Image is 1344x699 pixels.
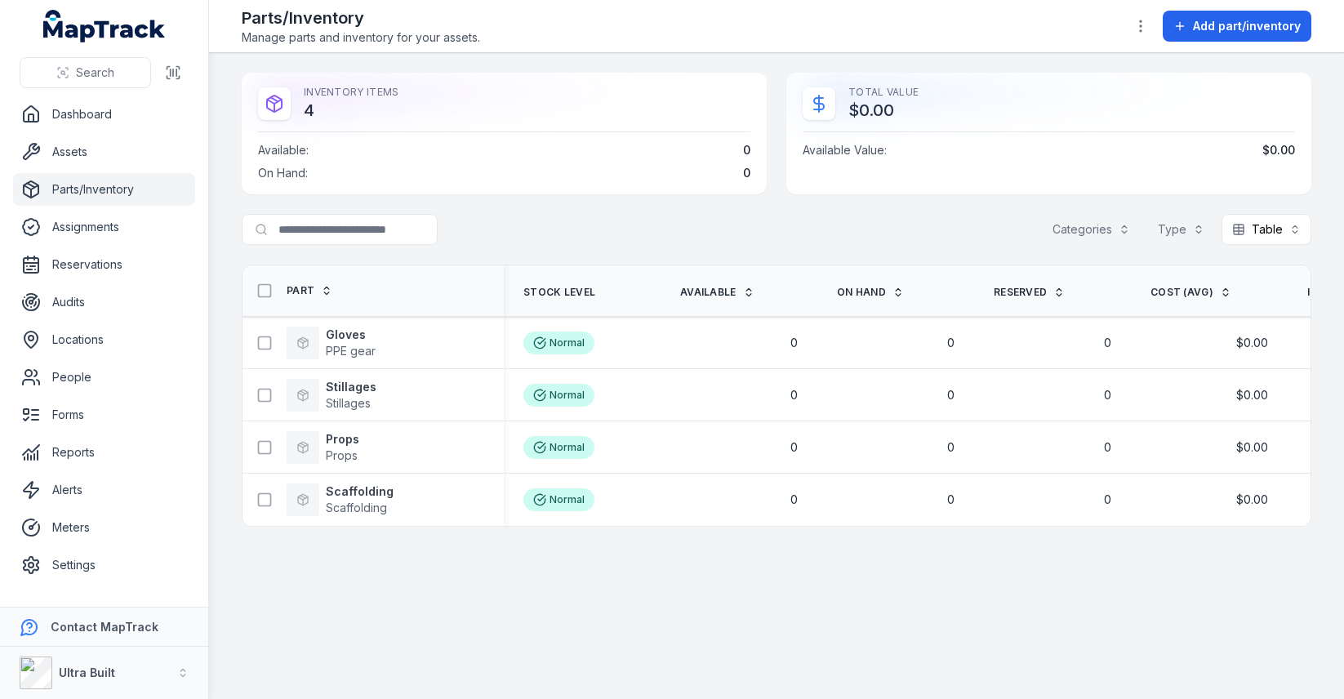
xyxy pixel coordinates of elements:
span: 0 [947,439,955,456]
span: Add part/inventory [1193,18,1301,34]
a: On hand [837,286,904,299]
a: MapTrack [43,10,166,42]
a: ScaffoldingScaffolding [287,483,394,516]
span: 0 [790,387,798,403]
span: 0 [1104,387,1111,403]
a: GlovesPPE gear [287,327,376,359]
span: $0.00 [1236,439,1268,456]
span: Search [76,65,114,81]
a: Forms [13,398,195,431]
span: Part [287,284,314,297]
button: Table [1222,214,1311,245]
span: 0 [743,142,750,158]
strong: Gloves [326,327,376,343]
a: Assets [13,136,195,168]
button: Search [20,57,151,88]
span: 0 [790,492,798,508]
strong: Stillages [326,379,376,395]
strong: Ultra Built [59,666,115,679]
span: 0 [947,492,955,508]
span: Stock Level [523,286,595,299]
strong: Contact MapTrack [51,620,158,634]
div: Normal [523,384,594,407]
span: Stillages [326,396,371,410]
a: Available [680,286,754,299]
button: Add part/inventory [1163,11,1311,42]
span: 0 [743,165,750,181]
a: StillagesStillages [287,379,376,412]
span: $0.00 [1236,387,1268,403]
span: $0.00 [1262,142,1295,158]
a: Reservations [13,248,195,281]
span: Available : [258,142,309,158]
a: Meters [13,511,195,544]
span: Cost (avg) [1150,286,1213,299]
a: Settings [13,549,195,581]
span: 0 [790,335,798,351]
span: Props [326,448,358,462]
a: Alerts [13,474,195,506]
span: $0.00 [1236,492,1268,508]
span: 0 [1104,335,1111,351]
strong: Props [326,431,359,447]
span: On Hand : [258,165,308,181]
span: PPE gear [326,344,376,358]
span: 0 [1104,492,1111,508]
div: Normal [523,332,594,354]
a: Parts/Inventory [13,173,195,206]
span: 0 [1104,439,1111,456]
span: Reserved [994,286,1047,299]
span: On hand [837,286,886,299]
div: Normal [523,488,594,511]
div: Normal [523,436,594,459]
h2: Parts/Inventory [242,7,480,29]
a: Reports [13,436,195,469]
span: Manage parts and inventory for your assets. [242,29,480,46]
a: Part [287,284,332,297]
a: Cost (avg) [1150,286,1231,299]
a: Locations [13,323,195,356]
span: Scaffolding [326,501,387,514]
button: Type [1147,214,1215,245]
a: Reserved [994,286,1065,299]
a: Audits [13,286,195,318]
a: People [13,361,195,394]
span: Available Value : [803,142,887,158]
span: 0 [947,387,955,403]
span: Available [680,286,737,299]
span: 0 [947,335,955,351]
a: Dashboard [13,98,195,131]
a: Assignments [13,211,195,243]
strong: Scaffolding [326,483,394,500]
a: PropsProps [287,431,359,464]
span: $0.00 [1236,335,1268,351]
span: 0 [790,439,798,456]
